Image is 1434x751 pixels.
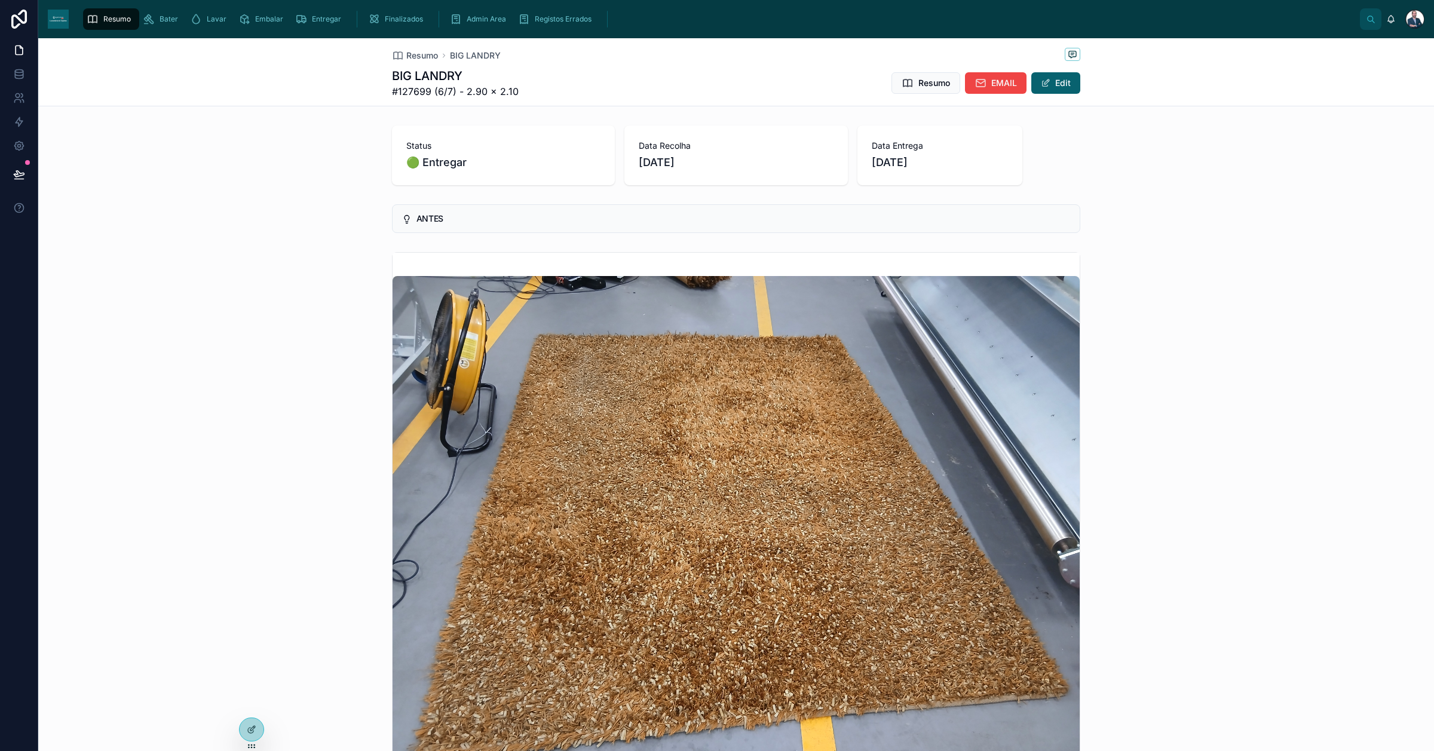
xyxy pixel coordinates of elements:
[1031,72,1080,94] button: Edit
[160,14,178,24] span: Bater
[416,214,1070,223] h5: ANTES
[450,50,501,62] a: BIG LANDRY
[78,6,1360,32] div: scrollable content
[392,50,438,62] a: Resumo
[392,68,519,84] h1: BIG LANDRY
[83,8,139,30] a: Resumo
[292,8,350,30] a: Entregar
[872,140,1008,152] span: Data Entrega
[103,14,131,24] span: Resumo
[312,14,341,24] span: Entregar
[446,8,514,30] a: Admin Area
[406,140,600,152] span: Status
[186,8,235,30] a: Lavar
[872,154,1008,171] span: [DATE]
[139,8,186,30] a: Bater
[991,77,1017,89] span: EMAIL
[514,8,600,30] a: Registos Errados
[406,50,438,62] span: Resumo
[535,14,592,24] span: Registos Errados
[255,14,283,24] span: Embalar
[235,8,292,30] a: Embalar
[385,14,423,24] span: Finalizados
[965,72,1027,94] button: EMAIL
[48,10,69,29] img: App logo
[639,154,833,171] span: [DATE]
[207,14,226,24] span: Lavar
[406,154,600,171] span: 🟢 Entregar
[639,140,833,152] span: Data Recolha
[364,8,431,30] a: Finalizados
[467,14,506,24] span: Admin Area
[891,72,960,94] button: Resumo
[392,84,519,99] span: #127699 (6/7) - 2.90 x 2.10
[918,77,950,89] span: Resumo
